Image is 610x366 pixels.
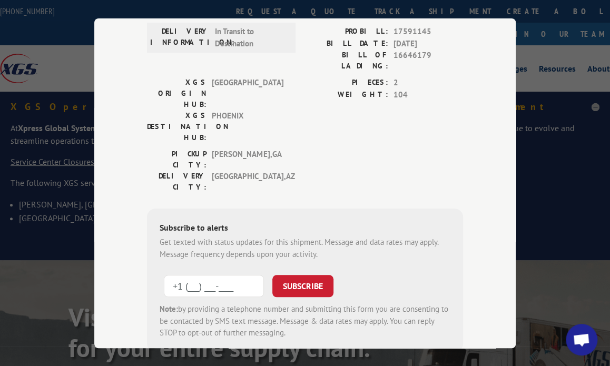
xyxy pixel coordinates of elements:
label: DELIVERY CITY: [147,171,206,193]
label: PICKUP CITY: [147,149,206,171]
span: 104 [393,88,463,101]
div: by providing a telephone number and submitting this form you are consenting to be contacted by SM... [160,303,450,339]
span: [GEOGRAPHIC_DATA] [212,77,283,110]
label: DELIVERY INFORMATION: [150,26,210,50]
span: PHOENIX [212,110,283,143]
span: In Transit to Destination [215,26,286,50]
span: [DATE] [393,37,463,50]
span: [PERSON_NAME] , GA [212,149,283,171]
div: Subscribe to alerts [160,221,450,236]
label: WEIGHT: [305,88,388,101]
button: SUBSCRIBE [272,275,333,297]
strong: Note: [160,304,178,314]
label: BILL OF LADING: [305,50,388,72]
input: Phone Number [164,275,264,297]
label: PIECES: [305,77,388,89]
span: 2 [393,77,463,89]
span: 17591145 [393,26,463,38]
label: PROBILL: [305,26,388,38]
label: XGS DESTINATION HUB: [147,110,206,143]
span: 16646179 [393,50,463,72]
div: Get texted with status updates for this shipment. Message and data rates may apply. Message frequ... [160,236,450,260]
label: XGS ORIGIN HUB: [147,77,206,110]
a: Open chat [566,324,597,355]
span: [GEOGRAPHIC_DATA] , AZ [212,171,283,193]
label: BILL DATE: [305,37,388,50]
